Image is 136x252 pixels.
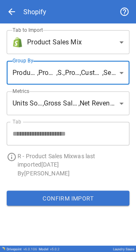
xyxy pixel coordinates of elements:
[7,61,129,85] div: , , , , ,
[7,152,17,162] span: info_outline
[39,247,60,251] div: Model
[13,118,21,125] label: Tab
[113,247,134,251] div: Laundry Sauce
[80,98,116,108] span: Net Revenue
[13,87,29,95] label: Metrics
[13,26,43,33] label: Tab to Import
[13,57,33,64] label: Group By
[7,91,129,115] div: , ,
[7,190,129,206] button: Confirm Import
[18,169,129,177] p: By [PERSON_NAME]
[13,37,23,47] img: brand icon not found
[2,247,5,250] img: Drivepoint
[7,247,37,251] div: Drivepoint
[18,152,129,169] p: R - Product Sales Mix was last imported [DATE]
[23,8,46,16] div: Shopify
[50,247,60,251] span: v 5.0.2
[27,37,82,47] span: Product Sales Mix
[58,68,63,78] span: SKU
[38,68,56,78] span: Product Title
[13,68,37,78] span: Product Category
[81,68,102,78] span: Customer Type
[23,247,37,251] span: v 6.0.106
[13,98,42,108] span: Units Sold
[65,68,79,78] span: Product ID
[103,68,116,78] span: Segment
[44,98,78,108] span: Gross Sales
[7,7,17,17] span: arrow_back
